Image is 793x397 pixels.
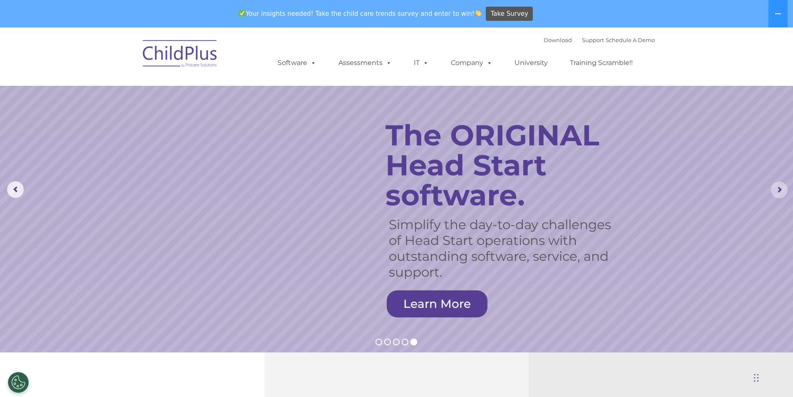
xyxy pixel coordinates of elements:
button: Cookies Settings [8,372,29,393]
div: Drag [754,365,759,390]
img: ✅ [239,10,245,16]
a: Training Scramble!! [562,55,641,71]
font: | [544,37,655,43]
a: Assessments [330,55,400,71]
span: Last name [116,55,141,61]
a: Download [544,37,572,43]
span: Your insights needed! Take the child care trends survey and enter to win! [236,5,485,22]
a: Software [269,55,325,71]
iframe: Chat Widget [657,307,793,397]
span: Phone number [116,89,151,95]
a: Learn More [387,290,487,317]
img: 👏 [475,10,481,16]
a: IT [405,55,437,71]
a: Company [442,55,501,71]
rs-layer: The ORIGINAL Head Start software. [385,120,633,210]
span: Take Survey [491,7,528,21]
a: University [506,55,556,71]
a: Support [582,37,604,43]
a: Take Survey [486,7,533,21]
a: Schedule A Demo [606,37,655,43]
rs-layer: Simplify the day-to-day challenges of Head Start operations with outstanding software, service, a... [389,217,621,280]
img: ChildPlus by Procare Solutions [139,34,222,76]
